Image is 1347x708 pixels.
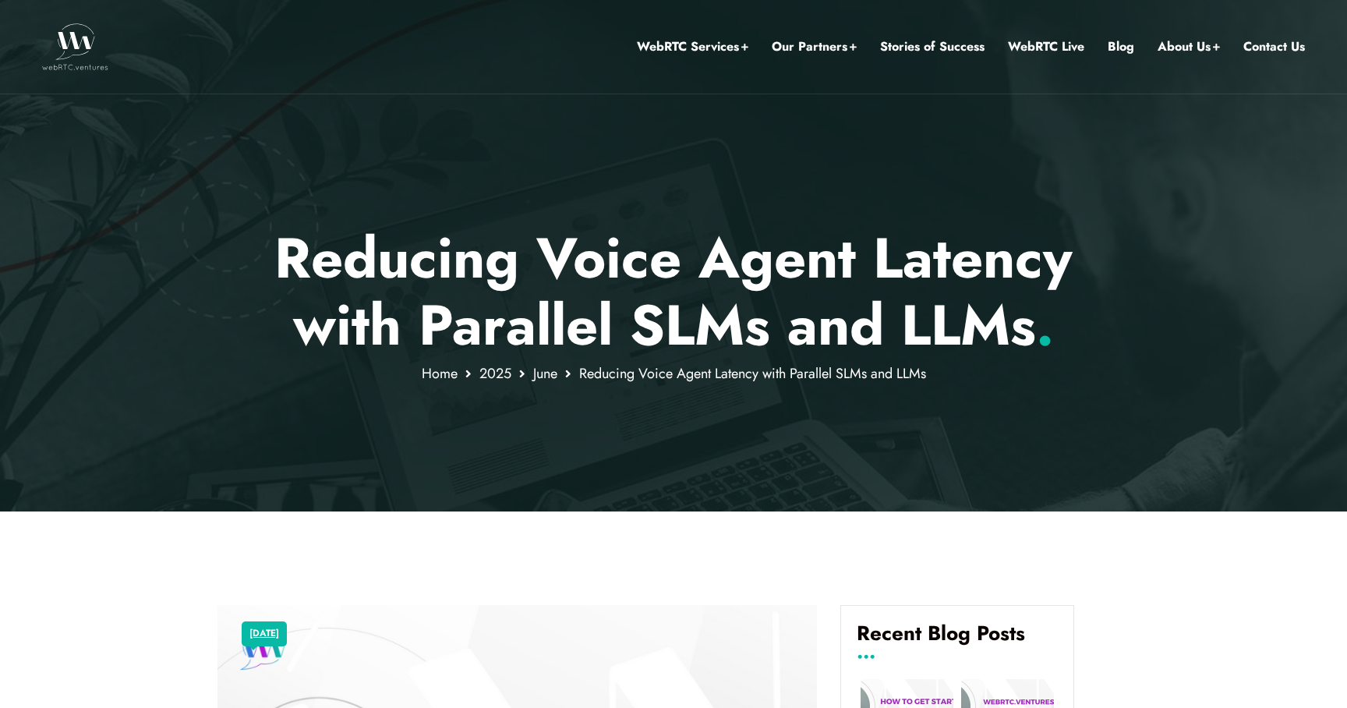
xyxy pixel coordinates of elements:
a: About Us [1158,37,1220,57]
a: WebRTC Services [637,37,748,57]
span: . [1036,285,1054,366]
a: [DATE] [249,624,279,644]
a: Stories of Success [880,37,985,57]
img: WebRTC.ventures [42,23,108,70]
a: WebRTC Live [1008,37,1084,57]
span: Reducing Voice Agent Latency with Parallel SLMs and LLMs [579,363,926,384]
a: 2025 [479,363,511,384]
a: June [533,363,557,384]
a: Home [422,363,458,384]
a: Our Partners [772,37,857,57]
p: Reducing Voice Agent Latency with Parallel SLMs and LLMs [217,225,1130,359]
a: Blog [1108,37,1134,57]
a: Contact Us [1243,37,1305,57]
h4: Recent Blog Posts [857,621,1058,657]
